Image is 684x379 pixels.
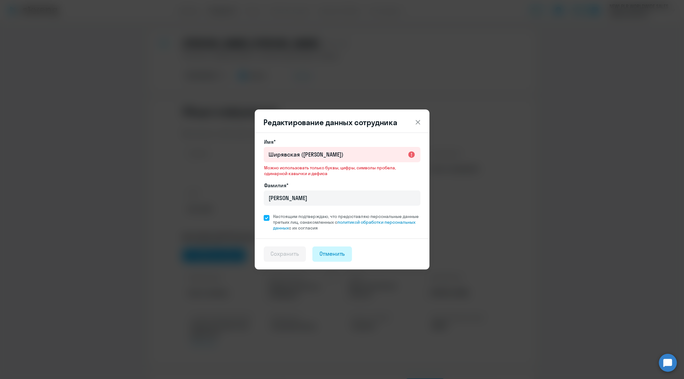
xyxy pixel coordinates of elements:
[319,250,345,258] div: Отменить
[273,214,421,231] span: Настоящим подтверждаю, что предоставляю персональные данные третьих лиц, ознакомленных с с их сог...
[312,246,352,262] button: Отменить
[273,219,416,231] a: политикой обработки персональных данных
[264,165,420,176] span: Можно использовать только буквы, цифры, символы пробела, одинарной кавычки и дефиса
[264,181,289,189] label: Фамилия*
[271,250,299,258] div: Сохранить
[264,246,306,262] button: Сохранить
[255,117,430,127] header: Редактирование данных сотрудника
